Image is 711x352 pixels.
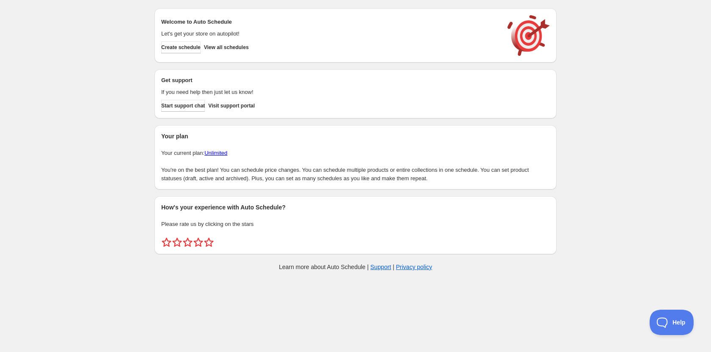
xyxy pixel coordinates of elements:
a: Privacy policy [396,264,433,270]
p: Your current plan: [161,149,550,157]
a: Start support chat [161,100,205,112]
a: Unlimited [204,150,227,156]
h2: Get support [161,76,499,85]
iframe: Toggle Customer Support [650,310,694,335]
a: Support [370,264,391,270]
p: Let's get your store on autopilot! [161,30,499,38]
button: View all schedules [204,41,249,53]
p: Please rate us by clicking on the stars [161,220,550,228]
span: Start support chat [161,102,205,109]
span: Create schedule [161,44,201,51]
p: Learn more about Auto Schedule | | [279,263,432,271]
h2: How's your experience with Auto Schedule? [161,203,550,212]
h2: Your plan [161,132,550,140]
p: You're on the best plan! You can schedule price changes. You can schedule multiple products or en... [161,166,550,183]
span: Visit support portal [208,102,255,109]
p: If you need help then just let us know! [161,88,499,96]
a: Visit support portal [208,100,255,112]
span: View all schedules [204,44,249,51]
h2: Welcome to Auto Schedule [161,18,499,26]
button: Create schedule [161,41,201,53]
